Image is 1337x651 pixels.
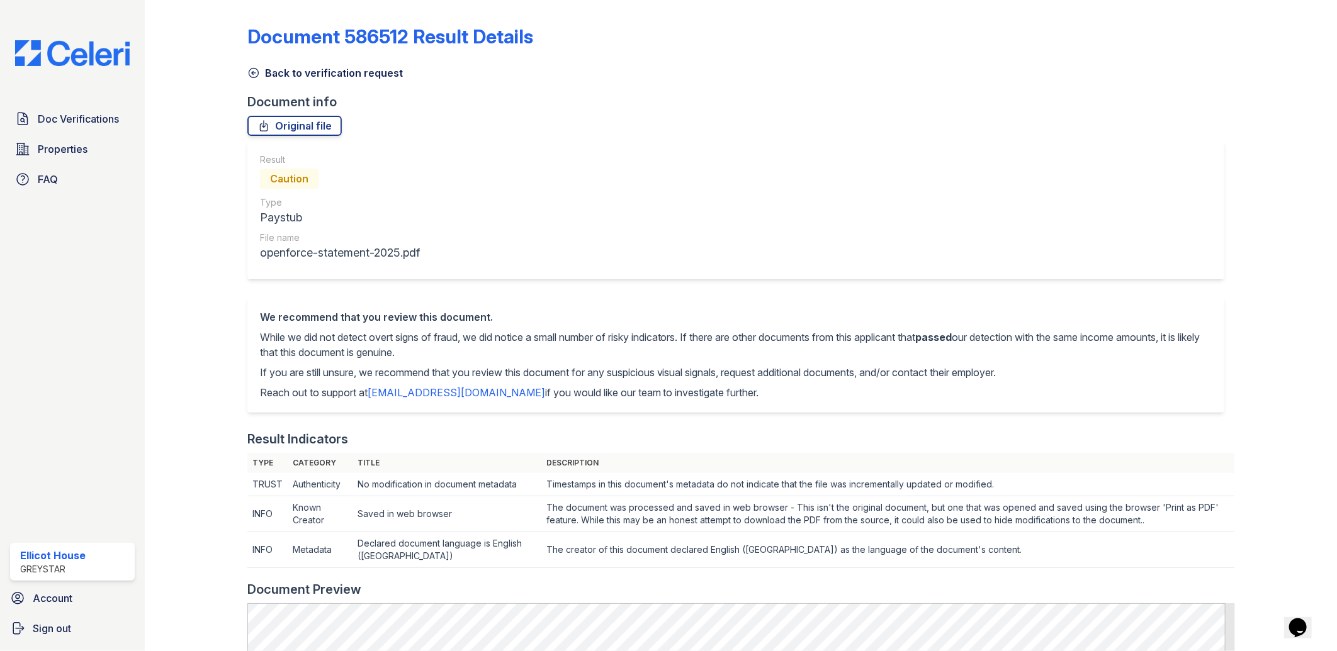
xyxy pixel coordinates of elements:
div: openforce-statement-2025.pdf [260,244,420,262]
div: Type [260,196,420,209]
a: [EMAIL_ADDRESS][DOMAIN_NAME] [368,386,545,399]
div: File name [260,231,420,244]
td: Authenticity [288,473,353,496]
td: TRUST [247,473,288,496]
td: Declared document language is English ([GEOGRAPHIC_DATA]) [353,532,541,568]
div: We recommend that you review this document. [260,309,1212,325]
a: Properties [10,136,135,162]
a: FAQ [10,167,135,192]
iframe: chat widget [1284,601,1324,638]
p: While we did not detect overt signs of fraud, we did notice a small number of risky indicators. I... [260,330,1212,360]
span: Sign out [33,621,71,636]
td: The creator of this document declared English ([GEOGRAPHIC_DATA]) as the language of the document... [541,532,1234,568]
a: Original file [247,116,342,136]
td: Metadata [288,532,353,568]
a: Document 586512 Result Details [247,25,533,48]
td: Timestamps in this document's metadata do not indicate that the file was incrementally updated or... [541,473,1234,496]
td: INFO [247,532,288,568]
div: Greystar [20,563,86,576]
div: Ellicot House [20,548,86,563]
div: Caution [260,169,319,189]
a: Account [5,586,140,611]
span: Account [33,591,72,606]
div: Document Preview [247,581,361,598]
p: Reach out to support at if you would like our team to investigate further. [260,385,1212,400]
td: Known Creator [288,496,353,532]
th: Category [288,453,353,473]
span: FAQ [38,172,58,187]
a: Sign out [5,616,140,641]
td: No modification in document metadata [353,473,541,496]
th: Title [353,453,541,473]
td: Saved in web browser [353,496,541,532]
p: If you are still unsure, we recommend that you review this document for any suspicious visual sig... [260,365,1212,380]
img: CE_Logo_Blue-a8612792a0a2168367f1c8372b55b34899dd931a85d93a1a3d3e32e68fde9ad4.png [5,40,140,66]
div: Result Indicators [247,430,348,448]
a: Back to verification request [247,65,403,81]
td: The document was processed and saved in web browser - This isn't the original document, but one t... [541,496,1234,532]
th: Description [541,453,1234,473]
td: INFO [247,496,288,532]
div: Paystub [260,209,420,226]
span: Doc Verifications [38,111,119,126]
div: Result [260,153,420,166]
a: Doc Verifications [10,106,135,131]
span: Properties [38,142,87,157]
span: passed [916,331,952,343]
div: Document info [247,93,1235,111]
th: Type [247,453,288,473]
